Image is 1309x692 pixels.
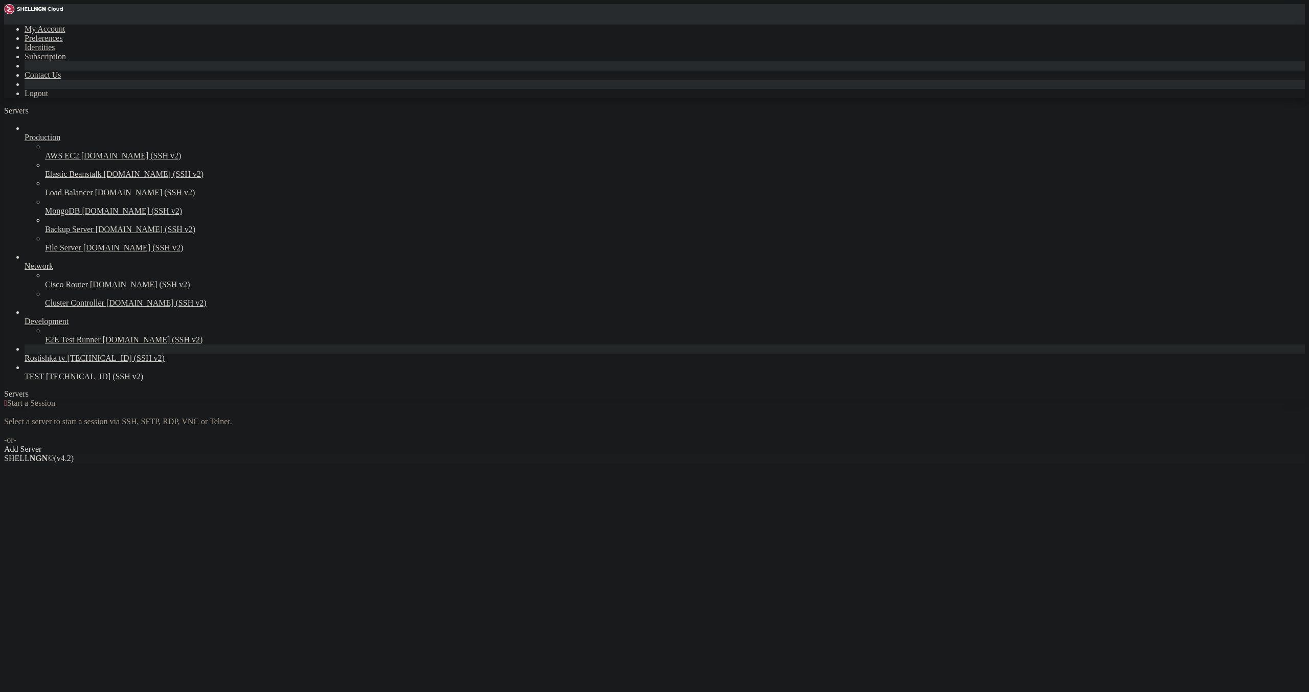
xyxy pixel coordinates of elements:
[45,225,94,234] span: Backup Server
[25,262,53,270] span: Network
[25,133,60,142] span: Production
[25,252,1305,308] li: Network
[25,133,1305,142] a: Production
[4,445,1305,454] div: Add Server
[25,25,65,33] a: My Account
[104,170,204,178] span: [DOMAIN_NAME] (SSH v2)
[25,344,1305,363] li: Rostishka tv [TECHNICAL_ID] (SSH v2)
[45,335,101,344] span: E2E Test Runner
[25,317,1305,326] a: Development
[25,372,1305,381] a: TEST [TECHNICAL_ID] (SSH v2)
[4,408,1305,445] div: Select a server to start a session via SSH, SFTP, RDP, VNC or Telnet. -or-
[4,106,29,115] span: Servers
[25,52,66,61] a: Subscription
[45,225,1305,234] a: Backup Server [DOMAIN_NAME] (SSH v2)
[90,280,190,289] span: [DOMAIN_NAME] (SSH v2)
[45,188,1305,197] a: Load Balancer [DOMAIN_NAME] (SSH v2)
[45,206,1305,216] a: MongoDB [DOMAIN_NAME] (SSH v2)
[45,289,1305,308] li: Cluster Controller [DOMAIN_NAME] (SSH v2)
[25,43,55,52] a: Identities
[25,34,63,42] a: Preferences
[45,243,1305,252] a: File Server [DOMAIN_NAME] (SSH v2)
[25,317,69,326] span: Development
[4,454,74,463] span: SHELL ©
[45,170,102,178] span: Elastic Beanstalk
[45,151,1305,160] a: AWS EC2 [DOMAIN_NAME] (SSH v2)
[45,170,1305,179] a: Elastic Beanstalk [DOMAIN_NAME] (SSH v2)
[45,298,1305,308] a: Cluster Controller [DOMAIN_NAME] (SSH v2)
[45,243,81,252] span: File Server
[106,298,207,307] span: [DOMAIN_NAME] (SSH v2)
[45,188,93,197] span: Load Balancer
[25,89,48,98] a: Logout
[46,372,143,381] span: [TECHNICAL_ID] (SSH v2)
[4,399,7,407] span: 
[45,151,79,160] span: AWS EC2
[45,197,1305,216] li: MongoDB [DOMAIN_NAME] (SSH v2)
[54,454,74,463] span: 4.2.0
[25,372,44,381] span: TEST
[4,4,63,14] img: Shellngn
[45,142,1305,160] li: AWS EC2 [DOMAIN_NAME] (SSH v2)
[45,298,104,307] span: Cluster Controller
[25,354,1305,363] a: Rostishka tv [TECHNICAL_ID] (SSH v2)
[45,280,1305,289] a: Cisco Router [DOMAIN_NAME] (SSH v2)
[45,179,1305,197] li: Load Balancer [DOMAIN_NAME] (SSH v2)
[25,363,1305,381] li: TEST [TECHNICAL_ID] (SSH v2)
[25,262,1305,271] a: Network
[96,225,196,234] span: [DOMAIN_NAME] (SSH v2)
[4,389,1305,399] div: Servers
[25,71,61,79] a: Contact Us
[45,280,88,289] span: Cisco Router
[45,160,1305,179] li: Elastic Beanstalk [DOMAIN_NAME] (SSH v2)
[4,106,70,115] a: Servers
[103,335,203,344] span: [DOMAIN_NAME] (SSH v2)
[81,151,182,160] span: [DOMAIN_NAME] (SSH v2)
[25,308,1305,344] li: Development
[25,124,1305,252] li: Production
[45,234,1305,252] li: File Server [DOMAIN_NAME] (SSH v2)
[7,399,55,407] span: Start a Session
[45,271,1305,289] li: Cisco Router [DOMAIN_NAME] (SSH v2)
[45,216,1305,234] li: Backup Server [DOMAIN_NAME] (SSH v2)
[30,454,48,463] b: NGN
[95,188,195,197] span: [DOMAIN_NAME] (SSH v2)
[25,354,65,362] span: Rostishka tv
[83,243,184,252] span: [DOMAIN_NAME] (SSH v2)
[45,206,80,215] span: MongoDB
[45,326,1305,344] li: E2E Test Runner [DOMAIN_NAME] (SSH v2)
[45,335,1305,344] a: E2E Test Runner [DOMAIN_NAME] (SSH v2)
[82,206,182,215] span: [DOMAIN_NAME] (SSH v2)
[67,354,165,362] span: [TECHNICAL_ID] (SSH v2)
